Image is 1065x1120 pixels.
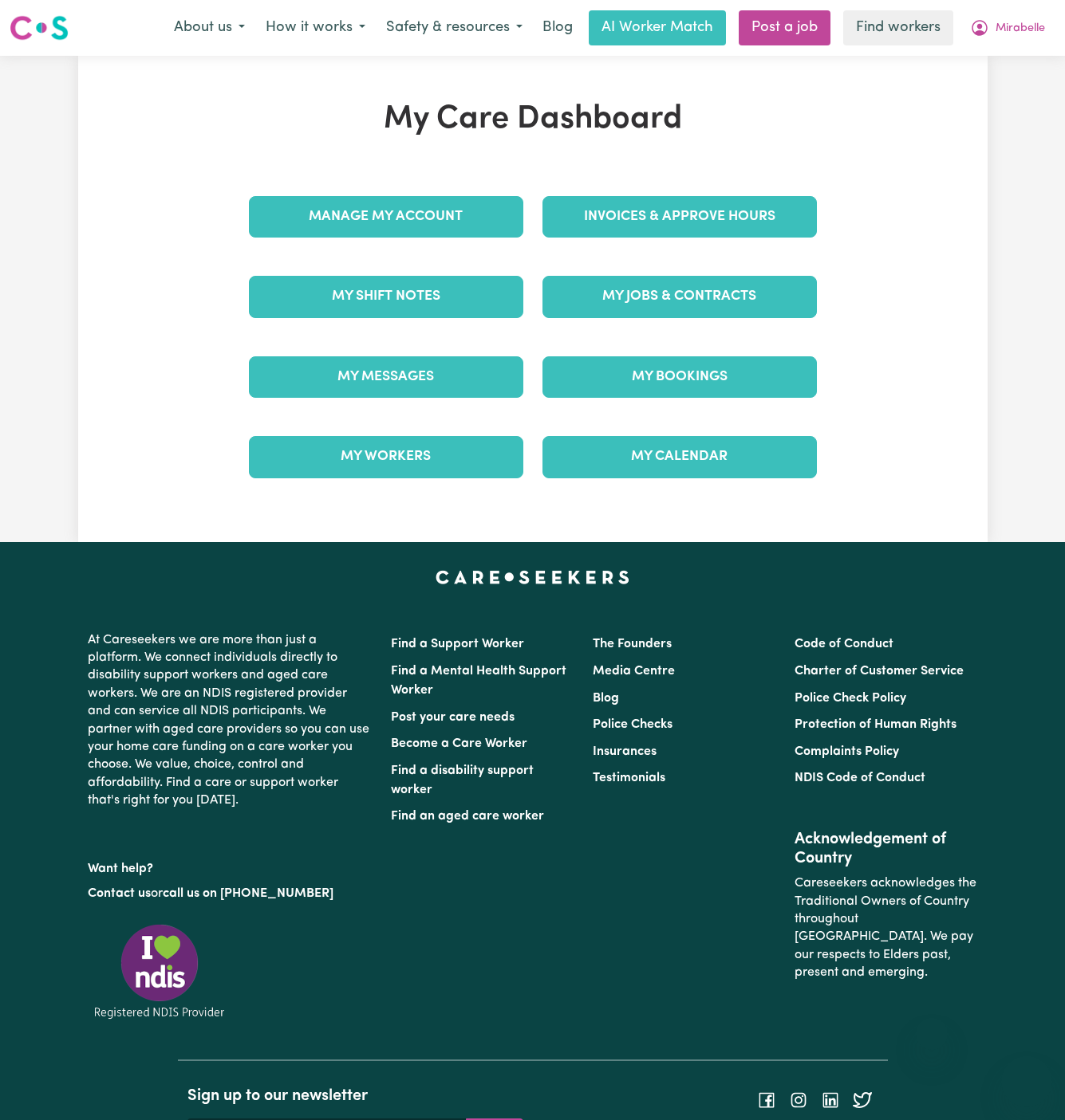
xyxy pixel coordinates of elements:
[1001,1056,1052,1107] iframe: Button to launch messaging window
[843,10,953,45] a: Find workers
[593,692,619,705] a: Blog
[593,665,675,678] a: Media Centre
[789,1094,808,1106] a: Follow Careseekers on Instagram
[589,10,726,45] a: AI Worker Match
[533,10,582,45] a: Blog
[795,665,964,678] a: Charter of Customer Service
[795,692,906,705] a: Police Check Policy
[542,196,817,238] a: Invoices & Approve Hours
[757,1094,776,1106] a: Follow Careseekers on Facebook
[593,772,665,784] a: Testimonials
[739,10,830,45] a: Post a job
[960,11,1055,45] button: My Account
[10,10,69,46] a: Careseekers logo
[593,718,673,731] a: Police Checks
[795,868,977,988] p: Careseekers acknowledges the Traditional Owners of Country throughout [GEOGRAPHIC_DATA]. We pay o...
[187,1087,523,1106] h2: Sign up to our newsletter
[542,276,817,317] a: My Jobs & Contracts
[821,1094,840,1106] a: Follow Careseekers on LinkedIn
[996,20,1045,37] span: Mirabelle
[795,830,977,868] h2: Acknowledgement of Country
[542,436,817,477] a: My Calendar
[391,764,534,796] a: Find a disability support worker
[795,745,899,758] a: Complaints Policy
[88,878,372,909] p: or
[249,356,523,398] a: My Messages
[853,1094,872,1106] a: Follow Careseekers on Twitter
[88,625,372,816] p: At Careseekers we are more than just a platform. We connect individuals directly to disability su...
[795,772,925,784] a: NDIS Code of Conduct
[88,922,231,1021] img: Registered NDIS provider
[391,737,527,750] a: Become a Care Worker
[436,571,629,584] a: Careseekers home page
[163,887,333,900] a: call us on [PHONE_NUMBER]
[391,665,566,697] a: Find a Mental Health Support Worker
[391,638,524,650] a: Find a Support Worker
[593,745,657,758] a: Insurances
[88,887,151,900] a: Contact us
[795,718,957,731] a: Protection of Human Rights
[239,100,826,139] h1: My Care Dashboard
[542,356,817,398] a: My Bookings
[795,638,893,650] a: Code of Conduct
[391,711,515,724] a: Post your care needs
[249,196,523,238] a: Manage My Account
[376,11,533,45] button: Safety & resources
[88,854,372,878] p: Want help?
[249,276,523,317] a: My Shift Notes
[164,11,255,45] button: About us
[249,436,523,477] a: My Workers
[255,11,376,45] button: How it works
[593,638,672,650] a: The Founders
[916,1018,948,1050] iframe: Close message
[391,810,544,823] a: Find an aged care worker
[10,14,69,42] img: Careseekers logo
